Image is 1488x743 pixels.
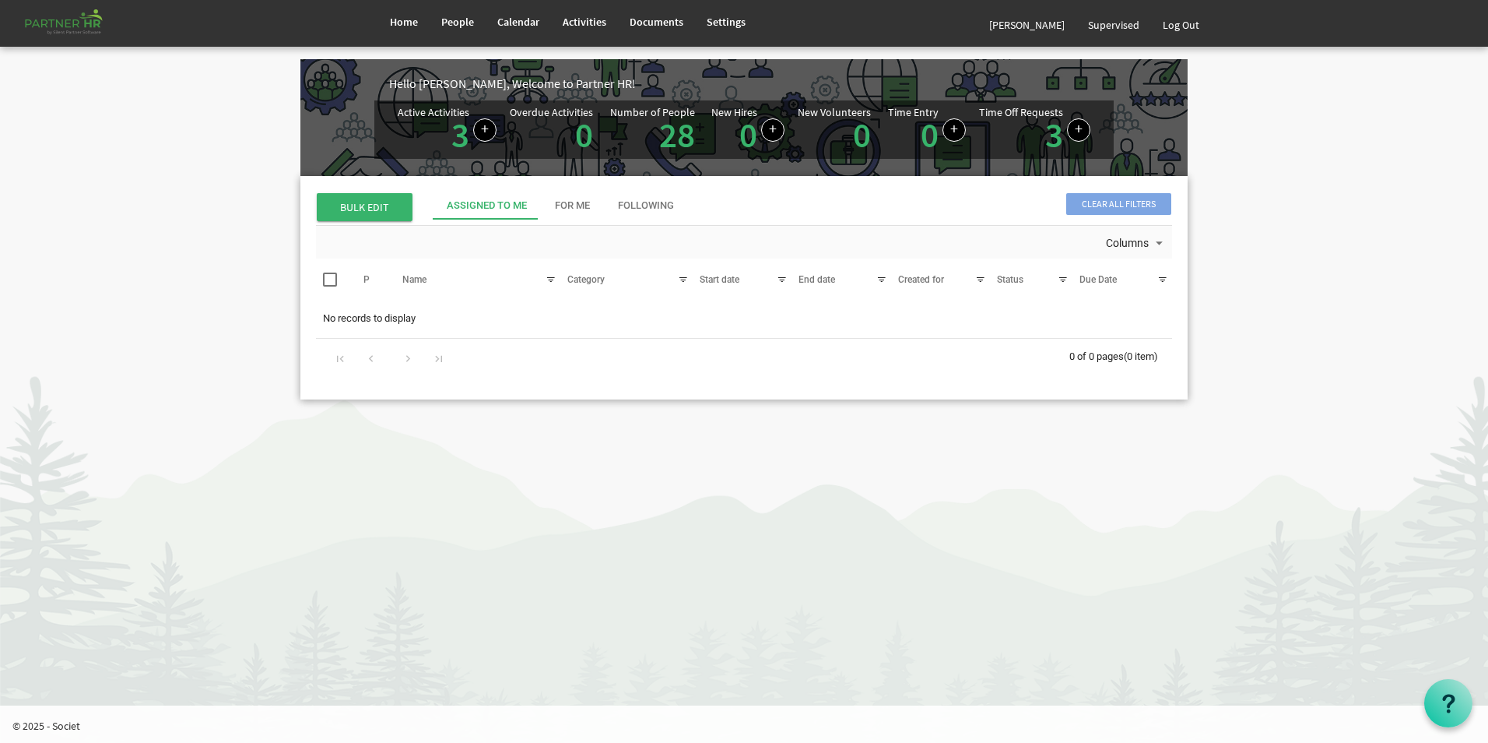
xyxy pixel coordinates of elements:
div: For Me [555,199,590,213]
div: Number of Time Entries [888,107,966,153]
div: Active Activities [398,107,469,118]
a: Create a new time off request [1067,118,1090,142]
div: Number of People [610,107,695,118]
div: New Hires [711,107,757,118]
a: 0 [739,113,757,157]
div: Volunteer hired in the last 7 days [798,107,875,153]
span: Activities [563,15,606,29]
div: Go to previous page [360,347,381,368]
div: 0 of 0 pages (0 item) [1069,339,1172,371]
span: Start date [700,274,739,285]
div: Go to first page [330,347,351,368]
span: 0 of 0 pages [1069,350,1124,362]
div: Number of active time off requests [979,107,1090,153]
td: No records to display [316,304,1172,333]
div: Hello [PERSON_NAME], Welcome to Partner HR! [389,75,1188,93]
span: P [363,274,370,285]
span: Due Date [1079,274,1117,285]
a: Log hours [942,118,966,142]
a: [PERSON_NAME] [977,3,1076,47]
div: Assigned To Me [447,199,527,213]
span: Category [567,274,605,285]
div: Following [618,199,674,213]
span: Supervised [1088,18,1139,32]
a: 28 [659,113,695,157]
a: 0 [921,113,939,157]
div: Time Entry [888,107,939,118]
a: Supervised [1076,3,1151,47]
div: Overdue Activities [510,107,593,118]
span: Calendar [497,15,539,29]
a: 0 [853,113,871,157]
a: Add new person to Partner HR [761,118,784,142]
p: © 2025 - Societ [12,718,1488,734]
a: Log Out [1151,3,1211,47]
a: 3 [1045,113,1063,157]
span: Documents [630,15,683,29]
div: tab-header [433,192,1289,220]
div: Total number of active people in Partner HR [610,107,699,153]
span: (0 item) [1124,350,1158,362]
span: Created for [898,274,944,285]
div: New Volunteers [798,107,871,118]
span: Home [390,15,418,29]
div: Go to last page [428,347,449,368]
button: Columns [1103,234,1170,254]
span: End date [798,274,835,285]
div: Activities assigned to you for which the Due Date is passed [510,107,597,153]
span: Status [997,274,1023,285]
div: Time Off Requests [979,107,1063,118]
a: 0 [575,113,593,157]
span: Settings [707,15,746,29]
span: BULK EDIT [317,193,412,221]
span: Name [402,274,426,285]
div: Columns [1103,226,1170,259]
div: People hired in the last 7 days [711,107,784,153]
a: 3 [451,113,469,157]
span: People [441,15,474,29]
a: Create a new Activity [473,118,497,142]
div: Number of active Activities in Partner HR [398,107,497,153]
div: Go to next page [398,347,419,368]
span: Columns [1104,234,1150,253]
span: Clear all filters [1066,193,1171,215]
